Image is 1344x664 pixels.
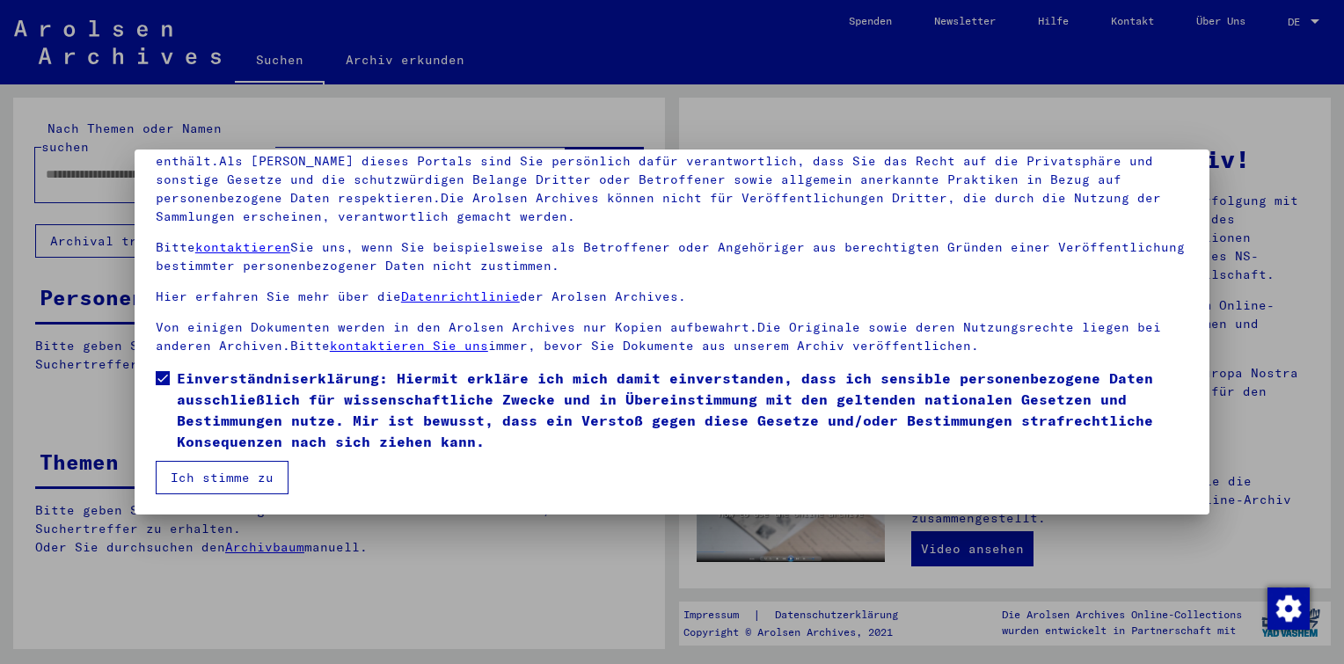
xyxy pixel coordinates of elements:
[1267,587,1309,629] div: Zustimmung ändern
[195,239,290,255] a: kontaktieren
[156,238,1188,275] p: Bitte Sie uns, wenn Sie beispielsweise als Betroffener oder Angehöriger aus berechtigten Gründen ...
[156,288,1188,306] p: Hier erfahren Sie mehr über die der Arolsen Archives.
[1267,587,1310,630] img: Zustimmung ändern
[156,318,1188,355] p: Von einigen Dokumenten werden in den Arolsen Archives nur Kopien aufbewahrt.Die Originale sowie d...
[330,338,488,354] a: kontaktieren Sie uns
[401,288,520,304] a: Datenrichtlinie
[156,461,289,494] button: Ich stimme zu
[156,134,1188,226] p: Bitte beachten Sie, dass dieses Portal über NS - Verfolgte sensible Daten zu identifizierten oder...
[177,368,1188,452] span: Einverständniserklärung: Hiermit erkläre ich mich damit einverstanden, dass ich sensible personen...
